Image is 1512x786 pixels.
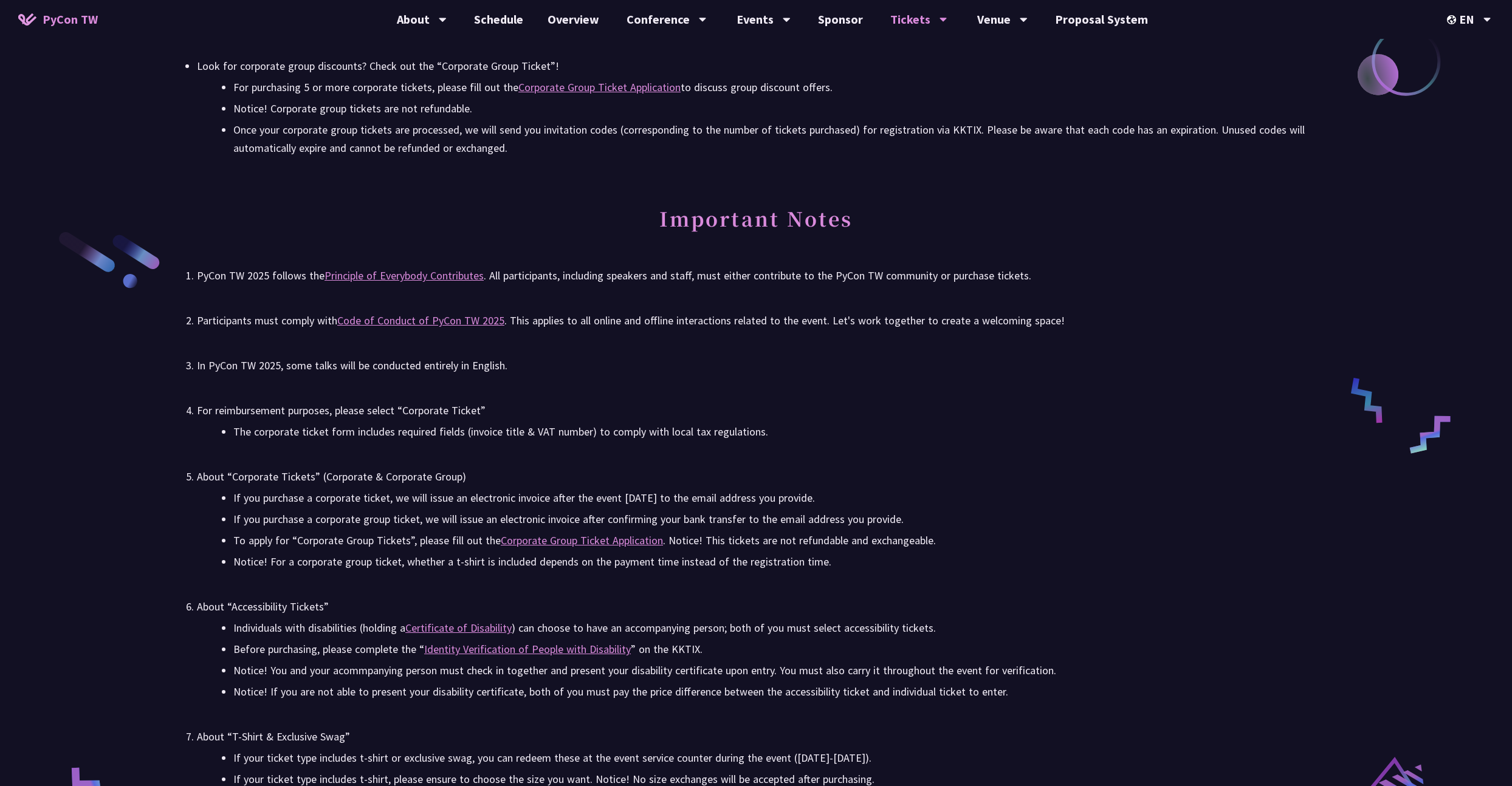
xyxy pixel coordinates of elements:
div: In PyCon TW 2025, some talks will be conducted entirely in English. [197,357,1315,375]
li: Individuals with disabilities (holding a ) can choose to have an accompanying person; both of you... [233,619,1315,637]
img: Home icon of PyCon TW 2025 [18,13,36,26]
li: The corporate ticket form includes required fields (invoice title & VAT number) to comply with lo... [233,423,1315,441]
a: Identity Verification of People with Disability [424,642,631,656]
div: Look for corporate group discounts? Check out the “Corporate Group Ticket”! [197,57,1315,75]
div: About “Corporate Tickets” (Corporate & Corporate Group) [197,468,1315,486]
li: For purchasing 5 or more corporate tickets, please fill out the to discuss group discount offers. [233,78,1315,97]
li: To apply for “Corporate Group Tickets”, please fill out the . Notice! This tickets are not refund... [233,531,1315,550]
img: Locale Icon [1447,15,1459,24]
li: Before purchasing, please complete the “ ” on the KKTIX. [233,640,1315,658]
a: Certificate of Disability [405,621,512,635]
span: PyCon TW [43,10,98,29]
li: Notice! You and your acommpanying person must check in together and present your disability certi... [233,661,1315,680]
li: If you purchase a corporate ticket, we will issue an electronic invoice after the event [DATE] to... [233,489,1315,507]
div: PyCon TW 2025 follows the . All participants, including speakers and staff, must either contribut... [197,267,1315,285]
a: Corporate Group Ticket Application [501,533,663,547]
li: If your ticket type includes t-shirt or exclusive swag, you can redeem these at the event service... [233,749,1315,767]
a: Principle of Everybody Contributes [325,268,484,282]
a: Code of Conduct of PyCon TW 2025 [337,313,504,327]
li: If you purchase a corporate group ticket, we will issue an electronic invoice after confirming yo... [233,510,1315,528]
li: Notice! Corporate group tickets are not refundable. [233,100,1315,118]
li: Notice! For a corporate group ticket, whether a t-shirt is included depends on the payment time i... [233,553,1315,571]
h2: Important Notes [197,194,1315,261]
a: PyCon TW [6,4,110,35]
div: About “T-Shirt & Exclusive Swag” [197,728,1315,746]
a: Corporate Group Ticket Application [518,80,681,94]
div: About “Accessibility Tickets” [197,598,1315,616]
li: Once your corporate group tickets are processed, we will send you invitation codes (corresponding... [233,121,1315,157]
li: Notice! If you are not able to present your disability certificate, both of you must pay the pric... [233,683,1315,701]
div: For reimbursement purposes, please select “Corporate Ticket” [197,402,1315,420]
div: Participants must comply with . This applies to all online and offline interactions related to th... [197,312,1315,330]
